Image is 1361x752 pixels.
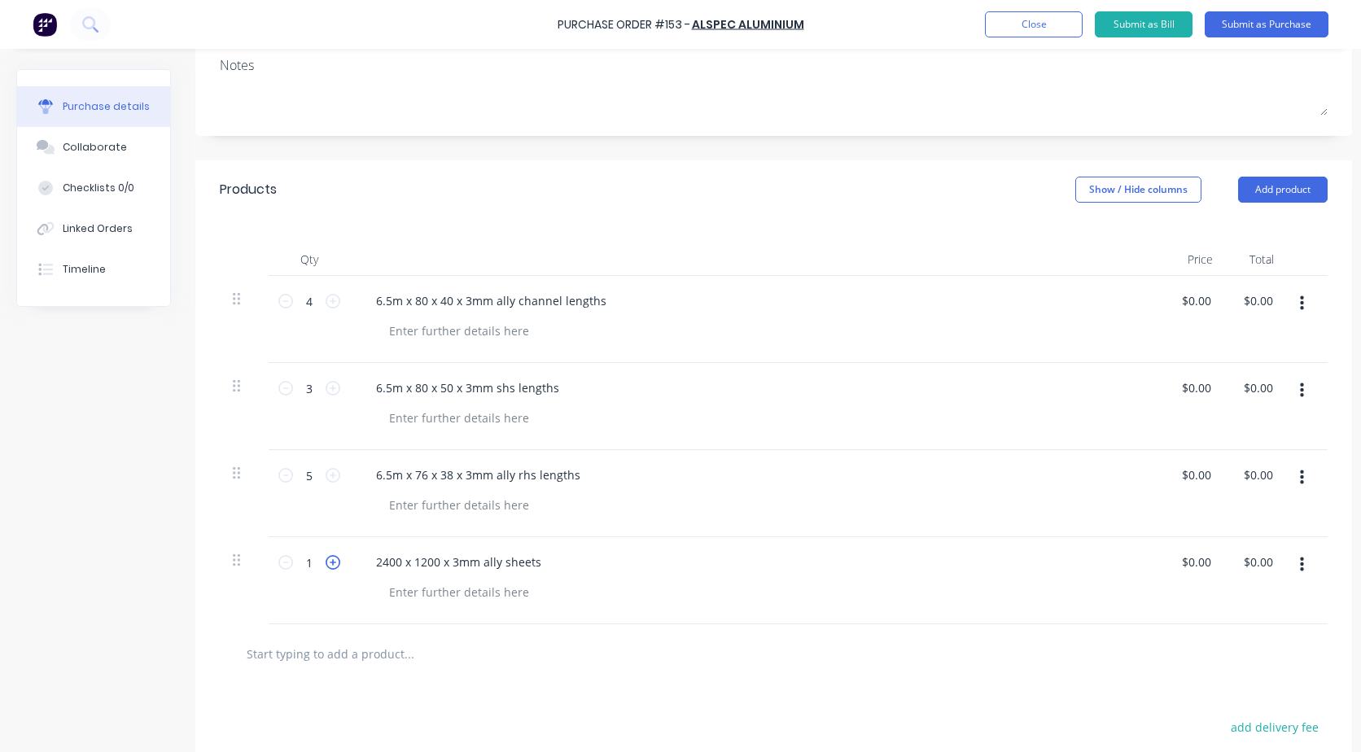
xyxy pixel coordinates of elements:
div: Purchase Order #153 - [558,16,690,33]
div: Products [220,180,277,199]
button: Submit as Purchase [1205,11,1328,37]
button: Linked Orders [17,208,170,249]
button: Show / Hide columns [1075,177,1201,203]
div: 6.5m x 80 x 50 x 3mm shs lengths [363,376,572,400]
button: Purchase details [17,86,170,127]
div: Notes [220,55,1328,75]
button: Checklists 0/0 [17,168,170,208]
button: Submit as Bill [1095,11,1193,37]
div: 6.5m x 80 x 40 x 3mm ally channel lengths [363,289,619,313]
div: 2400 x 1200 x 3mm ally sheets [363,550,554,574]
button: Close [985,11,1083,37]
button: Add product [1238,177,1328,203]
div: Collaborate [63,140,127,155]
div: Total [1226,243,1288,276]
a: Alspec Aluminium [692,16,804,33]
div: Price [1164,243,1226,276]
button: Collaborate [17,127,170,168]
div: Purchase details [63,99,150,114]
button: add delivery fee [1221,716,1328,737]
button: Timeline [17,249,170,290]
div: Timeline [63,262,106,277]
input: Start typing to add a product... [246,637,571,670]
div: Checklists 0/0 [63,181,134,195]
div: Qty [269,243,350,276]
img: Factory [33,12,57,37]
div: Linked Orders [63,221,133,236]
div: 6.5m x 76 x 38 x 3mm ally rhs lengths [363,463,593,487]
